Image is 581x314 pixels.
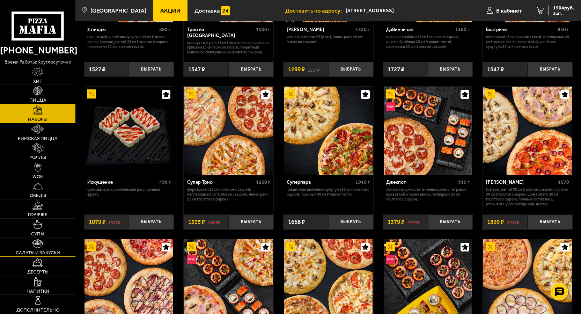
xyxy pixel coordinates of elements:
[286,242,295,251] img: Акционный
[129,62,174,76] button: Выбрать
[487,66,504,72] span: 1547 ₽
[386,89,395,98] img: Акционный
[33,79,42,83] span: Хит
[159,27,171,32] span: 890 г
[287,27,354,33] div: [PERSON_NAME]
[187,41,270,55] p: Прошутто Фунги 25 см (тонкое тесто), Мясная с грибами 25 см (тонкое тесто), Пикантный цыплёнок су...
[386,35,469,49] p: Мясная с грибами 25 см (толстое с сыром), Мясная Барбекю 25 см (тонкое тесто), Охотничья 25 см (т...
[458,179,470,185] span: 915 г
[288,219,305,225] span: 1668 ₽
[386,187,469,202] p: Эби Калифорния, Запечённый ролл с тигровой креветкой и пармезаном, Пепперони 25 см (толстое с сыр...
[194,8,220,14] span: Доставка
[328,214,373,229] button: Выбрать
[284,87,373,175] img: Суперпара
[28,212,47,217] span: Горячее
[287,187,370,197] p: Пикантный цыплёнок сулугуни 30 см (толстое с сыром), Горыныч 30 см (тонкое тесто).
[346,4,462,17] span: улица Циолковского, 10
[229,214,274,229] button: Выбрать
[487,219,504,225] span: 1599 ₽
[108,219,120,225] s: 1317 ₽
[287,35,370,44] p: Wok классический L (2 шт), Чикен Ранч 25 см (толстое с сыром).
[16,308,59,312] span: Дополнительно
[208,219,220,225] s: 1627 ₽
[31,232,44,236] span: Супы
[90,8,146,14] span: [GEOGRAPHIC_DATA]
[283,87,373,175] a: АкционныйСуперпара
[355,179,370,185] span: 1010 г
[187,242,196,251] img: Акционный
[87,27,157,33] div: 3 пиццы
[221,6,230,15] img: 15daf4d41897b9f0e9f617042186c801.svg
[27,289,49,293] span: Напитки
[328,62,373,76] button: Выбрать
[496,8,522,14] span: В кабинет
[187,89,196,98] img: Акционный
[89,66,105,72] span: 1527 ₽
[553,11,574,15] span: 3 шт.
[188,219,205,225] span: 1335 ₽
[346,4,462,17] input: Ваш адрес доставки
[256,179,270,185] span: 1260 г
[84,87,173,175] img: Искушение
[486,187,569,206] p: [PERSON_NAME] 30 см (толстое с сыром), Лучано 30 см (толстое с сыром), Дон Томаго 30 см (толстое ...
[288,66,305,72] span: 1299 ₽
[29,155,46,160] span: Роллы
[184,87,273,175] img: Супер Трио
[486,180,556,185] div: [PERSON_NAME]
[384,87,472,175] img: Джекпот
[388,219,404,225] span: 1379 ₽
[27,270,49,274] span: Десерты
[386,27,453,33] div: ДаВинчи сет
[428,214,473,229] button: Выбрать
[187,180,254,185] div: Супер Трио
[87,242,96,251] img: Акционный
[29,98,46,102] span: Пицца
[386,255,395,264] img: Новинка
[187,255,196,264] img: Новинка
[84,87,174,175] a: АкционныйИскушение
[187,187,270,202] p: Фермерская 25 см (толстое с сыром), Пепперони 25 см (толстое с сыром), Чикен Ранч 25 см (толстое ...
[386,102,395,111] img: Новинка
[28,117,47,122] span: Наборы
[18,136,58,141] span: Римская пицца
[188,66,205,72] span: 1547 ₽
[187,27,254,38] div: Трио из [GEOGRAPHIC_DATA]
[87,35,170,49] p: Пикантный цыплёнок сулугуни 25 см (тонкое тесто), [PERSON_NAME] 25 см (толстое с сыром), Чикен Ра...
[16,250,60,255] span: Салаты и закуски
[383,87,473,175] a: АкционныйНовинкаДжекпот
[528,62,573,76] button: Выбрать
[229,62,274,76] button: Выбрать
[388,66,404,72] span: 1727 ₽
[160,8,181,14] span: Акции
[553,6,574,10] span: 1904 руб.
[483,87,572,175] img: Хет Трик
[184,87,273,175] a: АкционныйСупер Трио
[129,214,174,229] button: Выбрать
[256,27,270,32] span: 1000 г
[32,174,43,179] span: WOK
[355,27,370,32] span: 1250 г
[286,89,295,98] img: Акционный
[159,179,171,185] span: 498 г
[486,35,569,49] p: Пепперони 25 см (тонкое тесто), Фермерская 25 см (тонкое тесто), Пикантный цыплёнок сулугуни 25 с...
[407,219,420,225] s: 1757 ₽
[87,89,96,98] img: Акционный
[483,87,572,175] a: АкционныйХет Трик
[285,8,346,14] span: Доставить по адресу:
[428,62,473,76] button: Выбрать
[89,219,105,225] span: 1079 ₽
[486,27,556,33] div: Беатриче
[87,187,170,197] p: Ореховый рай, Тропический ролл, Сочный фрукт.
[87,180,157,185] div: Искушение
[486,242,495,251] img: Акционный
[308,66,320,72] s: 1517 ₽
[386,242,395,251] img: Акционный
[30,193,46,198] span: Обеды
[386,180,456,185] div: Джекпот
[558,179,569,185] span: 1670
[528,214,573,229] button: Выбрать
[486,89,495,98] img: Акционный
[455,27,470,32] span: 1360 г
[287,180,354,185] div: Суперпара
[507,219,519,225] s: 2357 ₽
